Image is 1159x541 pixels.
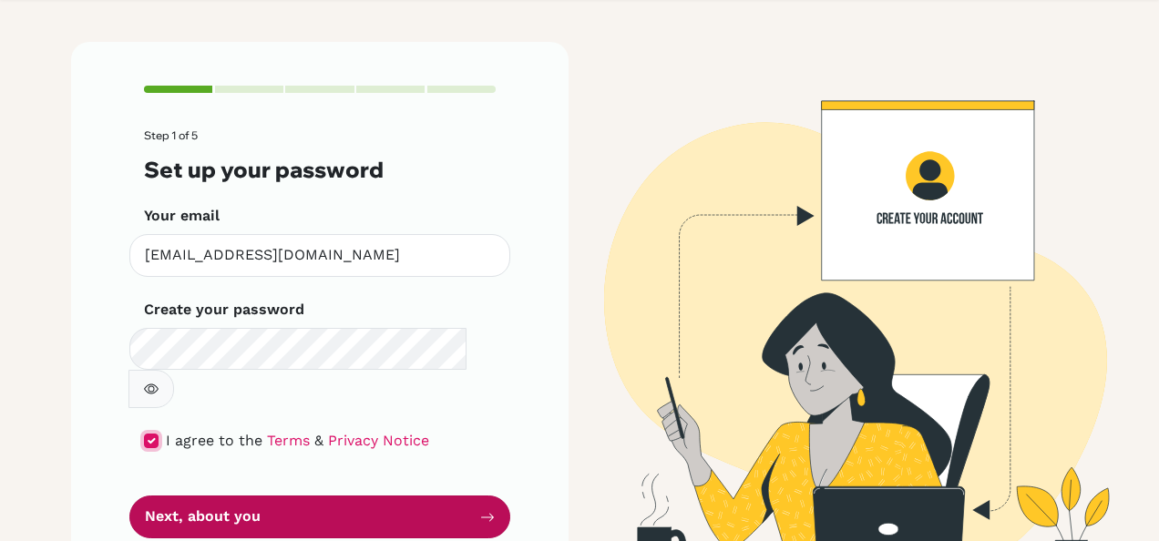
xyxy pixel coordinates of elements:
[267,432,310,449] a: Terms
[144,299,304,321] label: Create your password
[144,128,198,142] span: Step 1 of 5
[314,432,323,449] span: &
[144,157,496,183] h3: Set up your password
[129,234,510,277] input: Insert your email*
[328,432,429,449] a: Privacy Notice
[129,495,510,538] button: Next, about you
[166,432,262,449] span: I agree to the
[144,205,220,227] label: Your email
